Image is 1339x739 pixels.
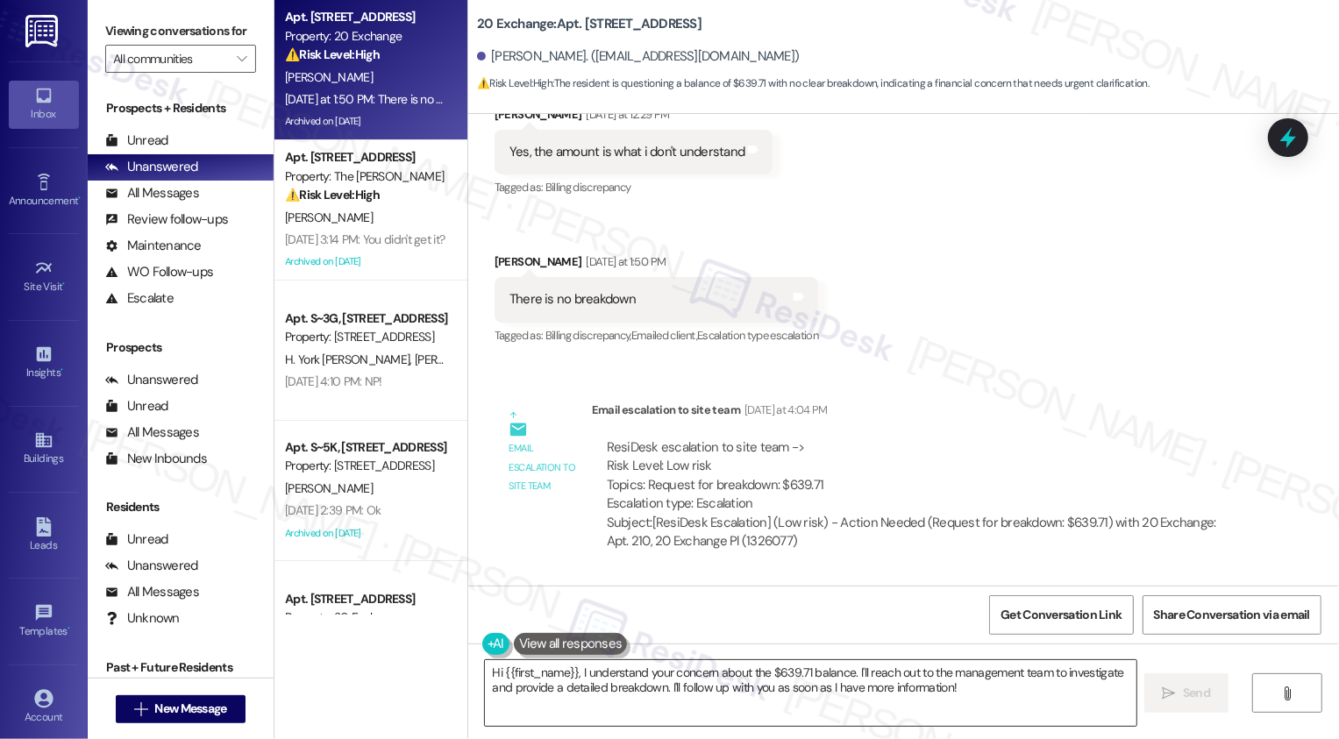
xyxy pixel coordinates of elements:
[9,598,79,645] a: Templates •
[495,323,818,348] div: Tagged as:
[63,278,66,290] span: •
[740,401,828,419] div: [DATE] at 4:04 PM
[283,522,449,544] div: Archived on [DATE]
[105,371,198,389] div: Unanswered
[285,210,373,225] span: [PERSON_NAME]
[1001,606,1122,624] span: Get Conversation Link
[607,438,1237,514] div: ResiDesk escalation to site team -> Risk Level: Low risk Topics: Request for breakdown: $639.71 E...
[88,338,274,357] div: Prospects
[285,46,380,62] strong: ⚠️ Risk Level: High
[105,450,207,468] div: New Inbounds
[545,328,631,343] span: Billing discrepancy ,
[9,684,79,731] a: Account
[9,339,79,387] a: Insights •
[1281,686,1294,700] i: 
[105,557,198,575] div: Unanswered
[285,231,445,247] div: [DATE] 3:14 PM: You didn't get it?
[607,514,1237,551] div: Subject: [ResiDesk Escalation] (Low risk) - Action Needed (Request for breakdown: $639.71) with 2...
[105,237,202,255] div: Maintenance
[477,47,800,66] div: [PERSON_NAME]. ([EMAIL_ADDRESS][DOMAIN_NAME])
[495,174,773,200] div: Tagged as:
[285,608,447,627] div: Property: 20 Exchange
[105,397,168,416] div: Unread
[105,423,199,442] div: All Messages
[415,352,508,367] span: [PERSON_NAME]
[989,595,1133,635] button: Get Conversation Link
[545,180,631,195] span: Billing discrepancy
[105,18,256,45] label: Viewing conversations for
[509,290,636,309] div: There is no breakdown
[509,439,577,495] div: Email escalation to site team
[105,210,228,229] div: Review follow-ups
[105,131,168,150] div: Unread
[485,660,1136,726] textarea: Hi {{first_name}}, I understand your concern about the $639.71 balance. I'll reach out to the man...
[9,512,79,559] a: Leads
[285,502,381,518] div: [DATE] 2:39 PM: Ok
[1154,606,1310,624] span: Share Conversation via email
[1144,673,1229,713] button: Send
[477,75,1150,93] span: : The resident is questioning a balance of $639.71 with no clear breakdown, indicating a financia...
[592,401,1252,425] div: Email escalation to site team
[61,364,63,376] span: •
[285,480,373,496] span: [PERSON_NAME]
[283,110,449,132] div: Archived on [DATE]
[697,328,818,343] span: Escalation type escalation
[285,8,447,26] div: Apt. [STREET_ADDRESS]
[285,167,447,186] div: Property: The [PERSON_NAME]
[134,702,147,716] i: 
[285,328,447,346] div: Property: [STREET_ADDRESS]
[1143,595,1321,635] button: Share Conversation via email
[105,530,168,549] div: Unread
[105,609,180,628] div: Unknown
[495,252,818,277] div: [PERSON_NAME]
[509,143,745,161] div: Yes, the amount is what i don't understand
[285,590,447,608] div: Apt. [STREET_ADDRESS]
[631,328,697,343] span: Emailed client ,
[1183,684,1210,702] span: Send
[154,700,226,718] span: New Message
[78,192,81,204] span: •
[105,263,213,281] div: WO Follow-ups
[285,27,447,46] div: Property: 20 Exchange
[105,184,199,203] div: All Messages
[285,187,380,203] strong: ⚠️ Risk Level: High
[285,438,447,457] div: Apt. S~5K, [STREET_ADDRESS]
[285,373,382,389] div: [DATE] 4:10 PM: NP!
[68,622,70,635] span: •
[9,425,79,473] a: Buildings
[113,45,228,73] input: All communities
[285,352,415,367] span: H. York [PERSON_NAME]
[9,81,79,128] a: Inbox
[285,91,494,107] div: [DATE] at 1:50 PM: There is no breakdown
[105,583,199,601] div: All Messages
[25,15,61,47] img: ResiDesk Logo
[88,658,274,677] div: Past + Future Residents
[581,252,666,271] div: [DATE] at 1:50 PM
[581,105,669,124] div: [DATE] at 12:29 PM
[105,158,198,176] div: Unanswered
[105,289,174,308] div: Escalate
[1163,686,1176,700] i: 
[285,69,373,85] span: [PERSON_NAME]
[9,253,79,301] a: Site Visit •
[285,457,447,475] div: Property: [STREET_ADDRESS]
[88,498,274,516] div: Residents
[495,105,773,130] div: [PERSON_NAME]
[285,309,447,328] div: Apt. S~3G, [STREET_ADDRESS]
[477,76,552,90] strong: ⚠️ Risk Level: High
[116,695,246,723] button: New Message
[285,148,447,167] div: Apt. [STREET_ADDRESS]
[283,251,449,273] div: Archived on [DATE]
[237,52,246,66] i: 
[477,15,702,33] b: 20 Exchange: Apt. [STREET_ADDRESS]
[88,99,274,117] div: Prospects + Residents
